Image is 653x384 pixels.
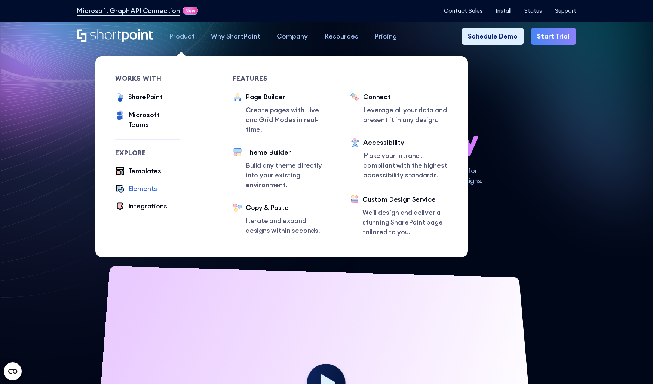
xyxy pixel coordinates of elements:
[128,110,180,129] div: Microsoft Teams
[115,150,180,156] div: Explore
[555,7,576,14] a: Support
[128,184,157,193] div: Elements
[350,138,448,182] a: AccessibilityMake your Intranet compliant with the highest accessibility standards.
[277,31,308,41] div: Company
[246,105,331,135] p: Create pages with Live and Grid Modes in real-time.
[203,28,269,45] a: Why ShortPoint
[363,105,448,125] p: Leverage all your data and present it in any design.
[363,151,448,180] p: Make your Intranet compliant with the highest accessibility standards.
[233,92,331,134] a: Page BuilderCreate pages with Live and Grid Modes in real-time.
[161,28,203,45] a: Product
[269,28,316,45] a: Company
[366,28,405,45] a: Pricing
[518,297,653,384] iframe: Chat Widget
[4,362,22,380] button: Open CMP widget
[169,31,195,41] div: Product
[363,92,448,102] div: Connect
[115,92,163,104] a: SharePoint
[444,7,482,14] a: Contact Sales
[316,28,367,45] a: Resources
[128,92,163,102] div: SharePoint
[128,201,167,211] div: Integrations
[77,91,576,156] h1: SharePoint Design has never been
[246,92,331,102] div: Page Builder
[128,166,161,176] div: Templates
[233,76,331,82] div: Features
[246,147,331,157] div: Theme Builder
[350,92,448,125] a: ConnectLeverage all your data and present it in any design.
[362,195,448,204] div: Custom Design Service
[524,7,542,14] a: Status
[531,28,576,45] a: Start Trial
[246,216,331,235] p: Iterate and expand designs within seconds.
[374,31,397,41] div: Pricing
[233,203,331,235] a: Copy & PasteIterate and expand designs within seconds.
[115,110,180,129] a: Microsoft Teams
[77,29,153,43] a: Home
[246,203,331,213] div: Copy & Paste
[77,6,180,16] a: Microsoft Graph API Connection
[496,7,511,14] a: Install
[115,184,157,195] a: Elements
[115,201,167,213] a: Integrations
[324,31,358,41] div: Resources
[233,147,331,190] a: Theme BuilderBuild any theme directly into your existing environment.
[211,31,260,41] div: Why ShortPoint
[115,76,180,82] div: works with
[363,138,448,147] div: Accessibility
[115,166,161,177] a: Templates
[246,161,331,190] p: Build any theme directly into your existing environment.
[462,28,524,45] a: Schedule Demo
[350,195,448,238] a: Custom Design ServiceWe’ll design and deliver a stunning SharePoint page tailored to you.
[362,208,448,237] p: We’ll design and deliver a stunning SharePoint page tailored to you.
